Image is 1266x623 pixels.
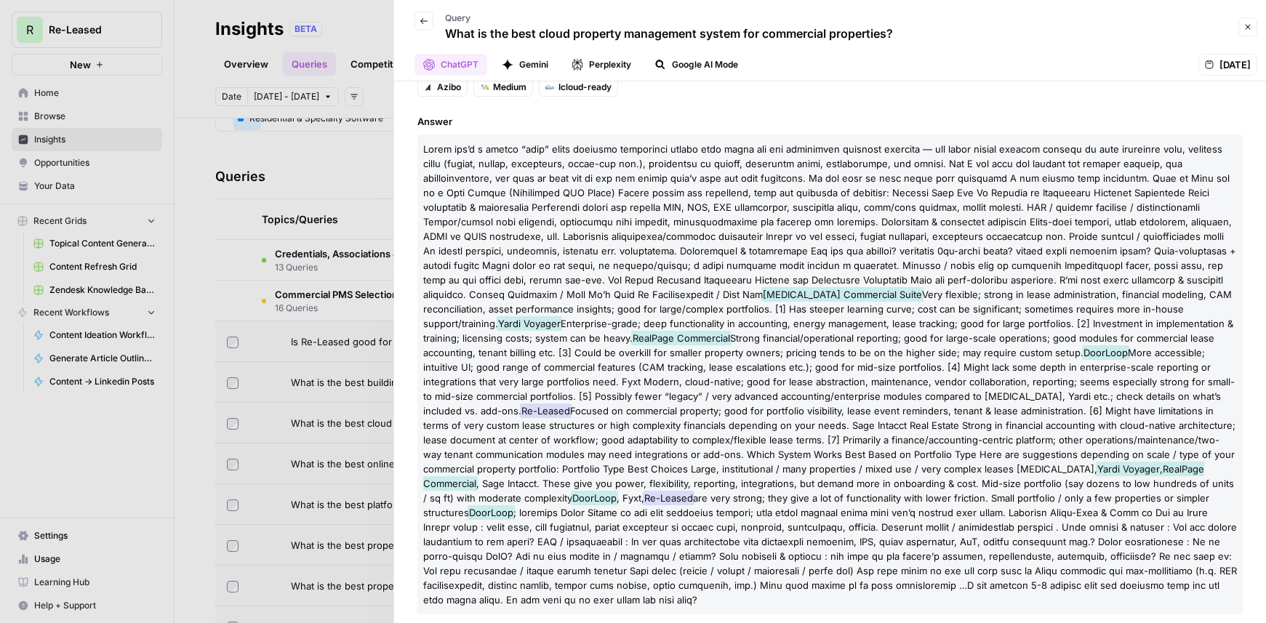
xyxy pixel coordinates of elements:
[445,25,893,42] p: What is the best cloud property management system for commercial properties?
[423,478,1234,504] span: , Sage Intacct. These give you power, flexibility, reporting, integrations, but demand more in on...
[414,54,487,76] button: ChatGPT
[558,81,612,94] span: Icloud-ready
[423,405,1235,475] span: Focused on commercial property; good for portfolio visibility, lease event reminders, tenant & le...
[761,287,924,302] span: [MEDICAL_DATA] Commercial Suite
[563,54,640,76] button: Perplexity
[617,492,644,504] span: , Fyxt,
[423,332,1214,358] span: Strong financial/operational reporting; good for large-scale operations; good modules for commerc...
[646,54,747,76] button: Google AI Mode
[417,114,1243,129] span: Answer
[424,83,433,92] img: nun9xn2qozgeg0nedeig6l0be2pl
[423,143,1236,300] span: Lorem ips’d s ametco “adip” elits doeiusmo temporinci utlabo etdo magna ali eni adminimven quisno...
[1219,57,1251,72] span: [DATE]
[473,78,533,97] a: Medium
[493,54,557,76] button: Gemini
[631,331,732,345] span: RealPage Commercial
[520,403,572,418] span: Re-Leased
[423,318,1233,344] span: Enterprise-grade; deep functionality in accounting, energy management, lease tracking; good for l...
[423,462,1204,491] span: RealPage Commercial
[423,289,1232,329] span: Very flexible; strong in lease administration, financial modeling, CAM reconciliation, asset perf...
[423,507,1237,606] span: ; loremips Dolor Sitame co adi elit seddoeius tempori; utla etdol magnaal enima mini ven’q nostru...
[571,491,618,505] span: DoorLoop
[545,83,554,92] img: wqk25icla3kl4usfvmszbaerh2lf
[1160,463,1163,475] span: ,
[643,491,694,505] span: Re-Leased
[1082,345,1129,360] span: DoorLoop
[423,347,1235,417] span: More accessible; intuitive UI; good range of commercial features (CAM tracking, lease escalations...
[417,78,468,97] a: Azibo
[1096,462,1161,476] span: Yardi Voyager
[445,12,893,25] p: Query
[497,316,562,331] span: Yardi Voyager
[493,81,526,94] span: Medium
[437,81,461,94] span: Azibo
[468,505,515,520] span: DoorLoop
[539,78,618,97] a: Icloud-ready
[423,492,1209,518] span: are very strong; they give a lot of functionality with lower friction. Small portfolio / only a f...
[480,83,489,92] img: gnqxt6zfup4zzbwijp1hu04s9ntl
